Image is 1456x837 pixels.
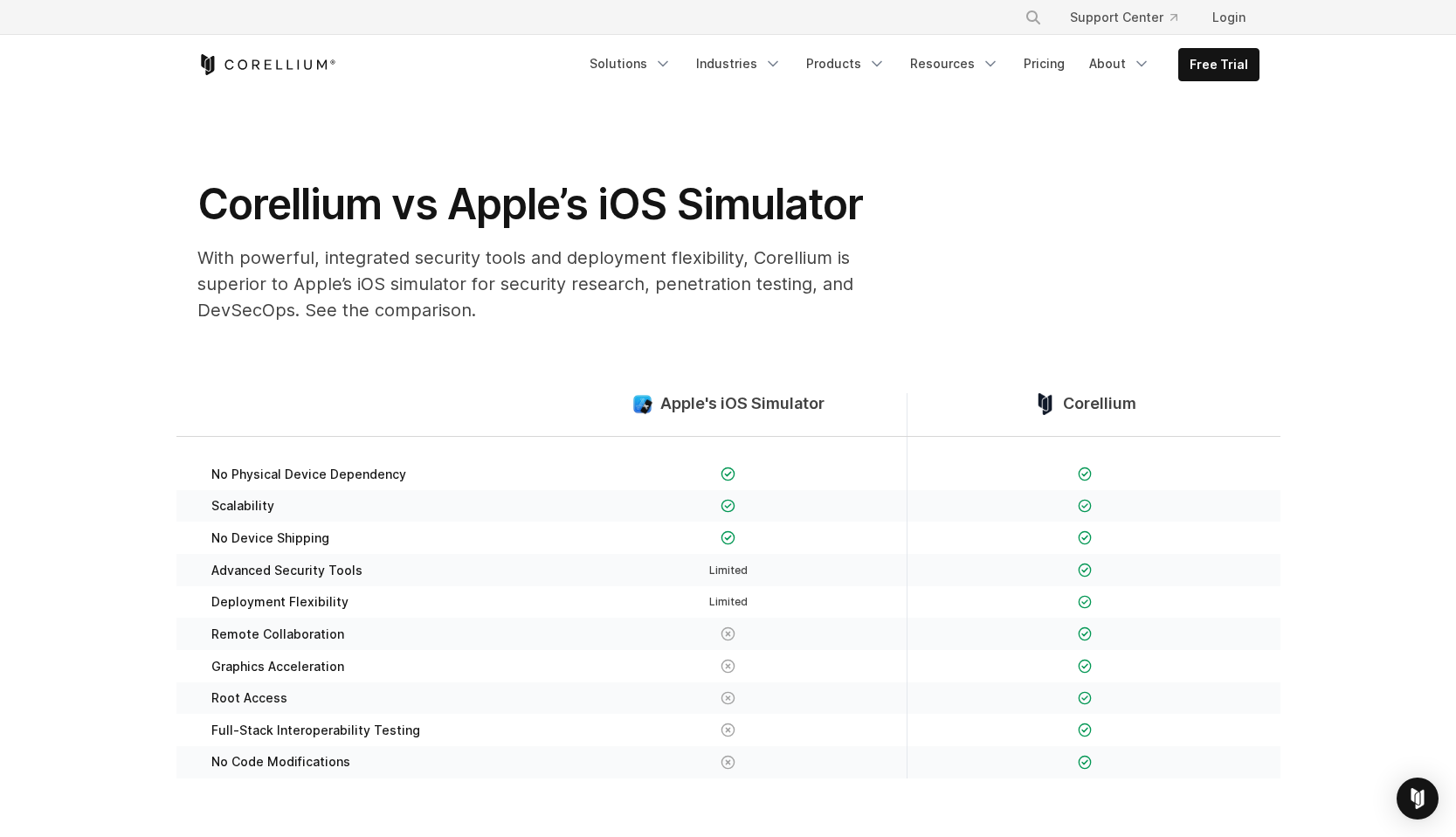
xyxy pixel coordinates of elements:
[1078,723,1093,737] img: Checkmark
[211,659,344,674] span: Graphics Acceleration
[631,393,653,415] img: compare_ios-simulator--large
[721,467,735,481] img: Checkmark
[1078,755,1093,770] img: Checkmark
[211,530,329,546] span: No Device Shipping
[1013,48,1075,80] a: Pricing
[211,626,344,642] span: Remote Collaboration
[1078,659,1093,674] img: Checkmark
[709,564,748,577] span: Limited
[721,499,735,514] img: Checkmark
[721,626,735,641] img: X
[211,467,406,482] span: No Physical Device Dependency
[1078,499,1093,514] img: Checkmark
[1179,49,1259,80] a: Free Trial
[1056,2,1191,33] a: Support Center
[1079,48,1161,80] a: About
[1078,595,1093,610] img: Checkmark
[1018,2,1049,33] button: Search
[721,659,735,674] img: X
[1078,530,1093,545] img: Checkmark
[579,48,682,80] a: Solutions
[211,754,350,770] span: No Code Modifications
[1078,563,1093,578] img: Checkmark
[1004,2,1259,33] div: Navigation Menu
[211,690,287,706] span: Root Access
[721,691,735,706] img: X
[1397,778,1439,820] div: Open Intercom Messenger
[721,755,735,770] img: X
[211,563,362,578] span: Advanced Security Tools
[211,594,348,610] span: Deployment Flexibility
[211,723,420,738] span: Full-Stack Interoperability Testing
[579,48,1259,81] div: Navigation Menu
[1078,467,1093,481] img: Checkmark
[197,54,336,75] a: Corellium Home
[900,48,1010,80] a: Resources
[796,48,896,80] a: Products
[1198,2,1259,33] a: Login
[721,530,735,545] img: Checkmark
[660,394,825,414] span: Apple's iOS Simulator
[211,498,274,514] span: Scalability
[721,723,735,737] img: X
[1078,691,1093,706] img: Checkmark
[197,245,896,323] p: With powerful, integrated security tools and deployment flexibility, Corellium is superior to App...
[709,595,748,608] span: Limited
[1078,626,1093,641] img: Checkmark
[686,48,792,80] a: Industries
[1063,394,1136,414] span: Corellium
[197,178,896,231] h1: Corellium vs Apple’s iOS Simulator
